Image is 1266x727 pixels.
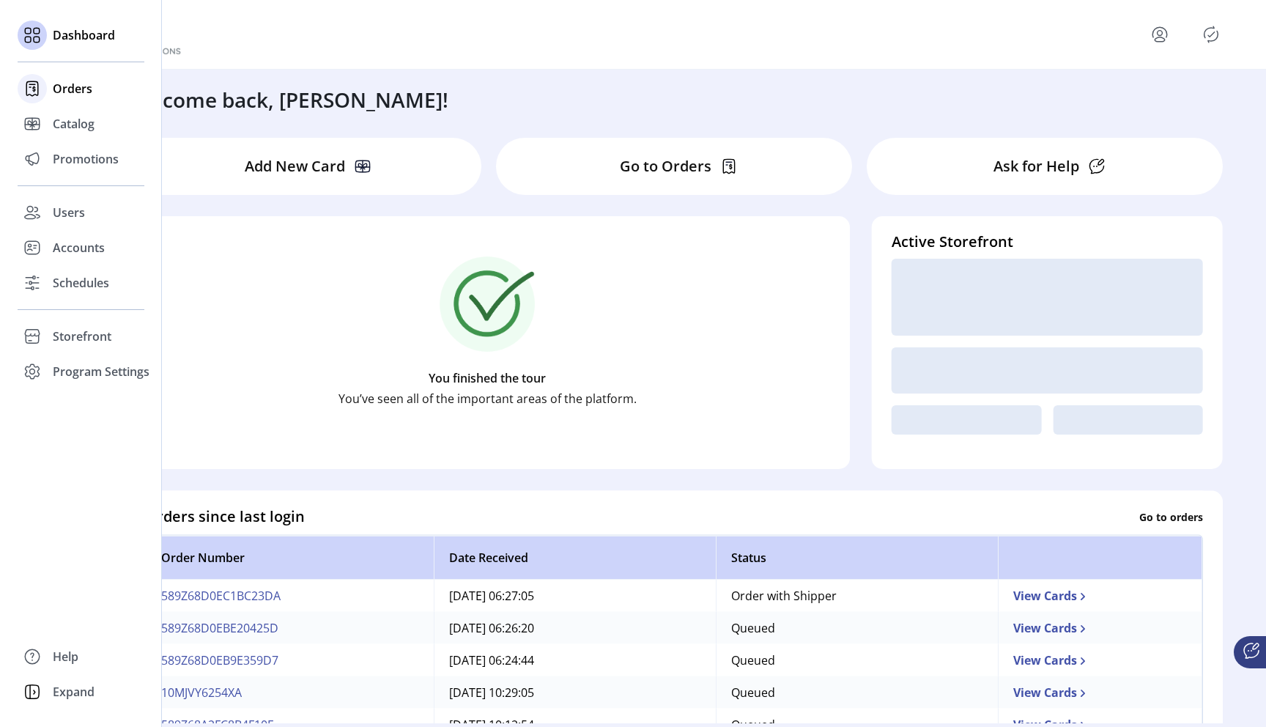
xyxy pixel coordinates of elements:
td: View Cards [998,644,1202,676]
td: Queued [716,644,998,676]
span: Program Settings [53,363,149,380]
h3: Welcome back, [PERSON_NAME]! [126,84,448,115]
span: Help [53,648,78,665]
p: Go to Orders [620,155,711,177]
span: Orders [53,80,92,97]
td: [DATE] 06:27:05 [434,580,716,612]
p: Ask for Help [993,155,1079,177]
td: Queued [716,612,998,644]
td: [DATE] 06:26:20 [434,612,716,644]
p: Go to orders [1139,509,1203,524]
td: View Cards [998,580,1202,612]
button: menu [1148,23,1171,46]
td: 589Z68D0EB9E359D7 [146,644,434,676]
span: Schedules [53,274,109,292]
h4: Orders since last login [145,506,305,528]
td: View Cards [998,676,1202,709]
th: Status [716,536,998,580]
td: [DATE] 10:29:05 [434,676,716,709]
span: Catalog [53,115,95,133]
span: Users [53,204,85,221]
span: Dashboard [53,26,115,44]
th: Order Number [146,536,434,580]
td: Order with Shipper [716,580,998,612]
span: Storefront [53,328,111,345]
h4: Active Storefront [892,231,1203,253]
td: [DATE] 06:24:44 [434,644,716,676]
p: Add New Card [245,155,345,177]
span: Accounts [53,239,105,257]
button: Publisher Panel [1199,23,1223,46]
p: You’ve seen all of the important areas of the platform. [338,390,637,407]
p: You finished the tour [429,369,546,387]
td: 589Z68D0EC1BC23DA [146,580,434,612]
th: Date Received [434,536,716,580]
td: Queued [716,676,998,709]
td: View Cards [998,612,1202,644]
td: 589Z68D0EBE20425D [146,612,434,644]
span: Promotions [53,150,119,168]
span: Expand [53,683,95,701]
td: 10MJVY6254XA [146,676,434,709]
